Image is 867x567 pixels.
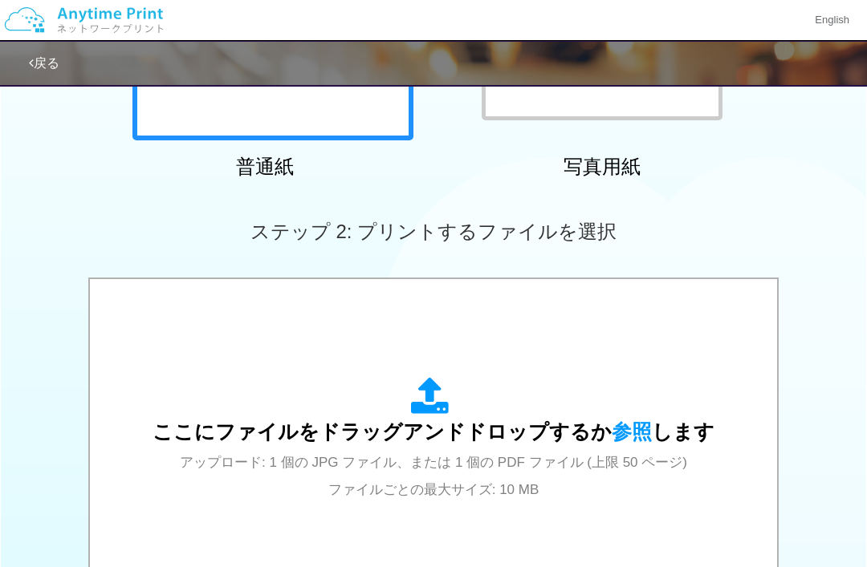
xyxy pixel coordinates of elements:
h2: 普通紙 [124,156,405,177]
h2: 写真用紙 [462,156,743,177]
span: アップロード: 1 個の JPG ファイル、または 1 個の PDF ファイル (上限 50 ページ) ファイルごとの最大サイズ: 10 MB [180,455,687,497]
span: ここにファイルをドラッグアンドドロップするか します [153,420,714,443]
span: 参照 [612,420,652,443]
span: ステップ 2: プリントするファイルを選択 [250,221,617,242]
a: 戻る [29,56,59,70]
